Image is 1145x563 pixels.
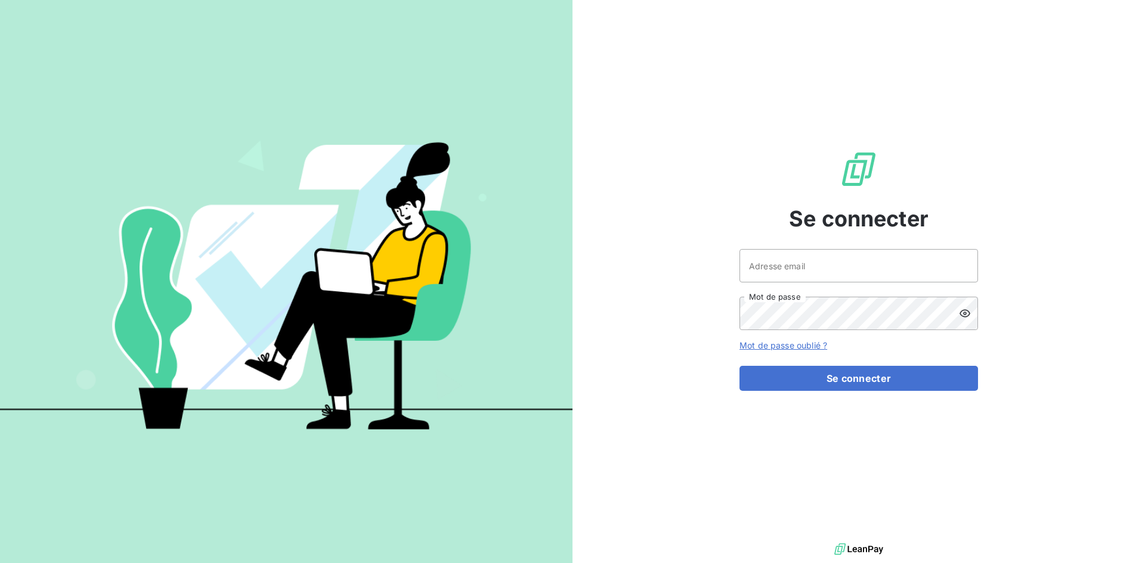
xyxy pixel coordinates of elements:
[840,150,878,188] img: Logo LeanPay
[739,340,827,350] a: Mot de passe oublié ?
[834,540,883,558] img: logo
[739,366,978,391] button: Se connecter
[789,203,929,235] span: Se connecter
[739,249,978,282] input: placeholder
